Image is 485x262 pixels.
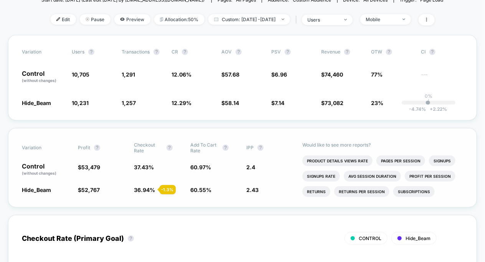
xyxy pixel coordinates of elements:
span: Custom: [DATE] - [DATE] [208,14,290,25]
span: + [430,106,433,112]
img: rebalance [160,17,163,22]
span: $ [221,71,239,78]
span: | [294,14,302,25]
span: CI [421,49,463,55]
span: CR [172,49,178,55]
span: $ [221,100,239,106]
li: Subscriptions [393,186,435,197]
button: ? [167,145,173,151]
li: Pages Per Session [376,155,425,166]
span: 10,231 [72,100,89,106]
span: CONTROL [359,235,381,241]
span: 2.22 % [426,106,447,112]
span: Edit [51,14,76,25]
span: Variation [22,142,64,154]
span: Hide_Beam [22,100,51,106]
span: 36.94 % [134,187,155,193]
img: end [344,19,347,20]
span: Allocation: 50% [154,14,205,25]
span: 7.14 [275,100,284,106]
span: 57.68 [225,71,239,78]
img: edit [56,17,60,21]
span: Add To Cart Rate [190,142,219,154]
div: users [308,17,338,23]
button: ? [223,145,229,151]
span: IPP [246,145,254,150]
span: 2.43 [246,187,259,193]
span: Revenue [321,49,340,55]
span: 10,705 [72,71,89,78]
span: Hide_Beam [406,235,431,241]
span: (without changes) [22,171,56,175]
button: ? [344,49,350,55]
img: end [403,18,405,20]
span: 74,460 [325,71,343,78]
span: (without changes) [22,78,56,83]
span: 53,479 [81,164,100,170]
span: Profit [78,145,90,150]
li: Signups Rate [302,171,340,182]
span: $ [271,71,287,78]
button: ? [257,145,264,151]
li: Returns [302,186,330,197]
p: Control [22,163,70,176]
span: $ [78,164,100,170]
span: Preview [114,14,150,25]
button: ? [153,49,160,55]
span: 60.97 % [190,164,211,170]
button: ? [285,49,291,55]
span: 23% [371,100,383,106]
img: end [282,18,284,20]
span: 12.29 % [172,100,191,106]
li: Avg Session Duration [344,171,401,182]
span: Transactions [122,49,150,55]
span: Variation [22,49,64,55]
span: Pause [80,14,111,25]
button: ? [182,49,188,55]
span: 6.96 [275,71,287,78]
button: ? [128,235,134,242]
span: --- [421,72,463,83]
button: ? [88,49,94,55]
span: 1,291 [122,71,135,78]
button: ? [386,49,392,55]
span: 60.55 % [190,187,211,193]
span: 58.14 [225,100,239,106]
p: Control [22,70,64,83]
span: Hide_Beam [22,187,51,193]
span: 52,767 [81,187,100,193]
span: $ [271,100,284,106]
span: 2.4 [246,164,255,170]
img: end [86,17,89,21]
span: 1,257 [122,100,136,106]
img: calendar [214,17,218,21]
button: ? [429,49,436,55]
span: 37.43 % [134,164,154,170]
span: 73,082 [325,100,343,106]
span: OTW [371,49,413,55]
span: $ [321,71,343,78]
button: ? [94,145,100,151]
span: $ [321,100,343,106]
li: Profit Per Session [405,171,455,182]
p: 0% [425,93,432,99]
span: $ [78,187,100,193]
li: Signups [429,155,455,166]
li: Returns Per Session [334,186,389,197]
span: -4.74 % [409,106,426,112]
p: | [428,99,429,105]
span: Checkout Rate [134,142,163,154]
span: AOV [221,49,232,55]
span: PSV [271,49,281,55]
p: Would like to see more reports? [302,142,463,148]
span: 12.06 % [172,71,191,78]
button: ? [236,49,242,55]
div: - 1.3 % [160,185,176,194]
div: Mobile [366,17,397,22]
span: users [72,49,84,55]
span: 77% [371,71,383,78]
li: Product Details Views Rate [302,155,373,166]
